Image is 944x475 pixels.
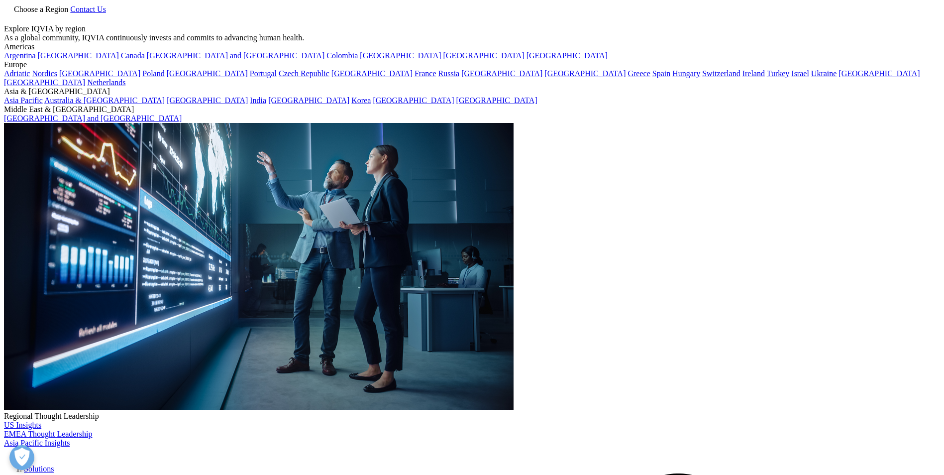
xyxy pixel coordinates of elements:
a: [GEOGRAPHIC_DATA] and [GEOGRAPHIC_DATA] [4,114,182,122]
a: Solutions [24,465,54,473]
a: Australia & [GEOGRAPHIC_DATA] [44,96,165,105]
div: Europe [4,60,940,69]
a: [GEOGRAPHIC_DATA] [167,96,248,105]
a: Adriatic [4,69,30,78]
a: EMEA Thought Leadership [4,430,92,438]
button: Open Preferences [9,445,34,470]
a: France [415,69,436,78]
a: [GEOGRAPHIC_DATA] [38,51,119,60]
a: [GEOGRAPHIC_DATA] [526,51,608,60]
a: Czech Republic [279,69,329,78]
a: Turkey [767,69,790,78]
a: [GEOGRAPHIC_DATA] [59,69,140,78]
a: Israel [791,69,809,78]
a: Hungary [672,69,700,78]
a: Portugal [250,69,277,78]
a: India [250,96,266,105]
a: [GEOGRAPHIC_DATA] and [GEOGRAPHIC_DATA] [147,51,324,60]
a: Ukraine [811,69,837,78]
a: [GEOGRAPHIC_DATA] [443,51,524,60]
a: US Insights [4,421,41,429]
a: Contact Us [70,5,106,13]
a: [GEOGRAPHIC_DATA] [268,96,349,105]
a: [GEOGRAPHIC_DATA] [373,96,454,105]
a: Asia Pacific [4,96,43,105]
a: [GEOGRAPHIC_DATA] [544,69,626,78]
a: [GEOGRAPHIC_DATA] [456,96,537,105]
div: As a global community, IQVIA continuously invests and commits to advancing human health. [4,33,940,42]
a: Colombia [326,51,358,60]
a: [GEOGRAPHIC_DATA] [4,78,85,87]
a: Nordics [32,69,57,78]
a: Korea [351,96,371,105]
a: Greece [628,69,650,78]
span: Choose a Region [14,5,68,13]
a: [GEOGRAPHIC_DATA] [461,69,542,78]
a: [GEOGRAPHIC_DATA] [839,69,920,78]
a: Russia [438,69,460,78]
a: Asia Pacific Insights [4,439,70,447]
a: Spain [652,69,670,78]
a: Ireland [742,69,765,78]
a: [GEOGRAPHIC_DATA] [167,69,248,78]
a: Canada [121,51,145,60]
a: Argentina [4,51,36,60]
div: Americas [4,42,940,51]
a: [GEOGRAPHIC_DATA] [331,69,413,78]
img: 2093_analyzing-data-using-big-screen-display-and-laptop.png [4,123,514,410]
div: Regional Thought Leadership [4,412,940,421]
div: Explore IQVIA by region [4,24,940,33]
a: [GEOGRAPHIC_DATA] [360,51,441,60]
div: Asia & [GEOGRAPHIC_DATA] [4,87,940,96]
a: Netherlands [87,78,125,87]
a: Switzerland [702,69,740,78]
a: Poland [142,69,164,78]
div: Middle East & [GEOGRAPHIC_DATA] [4,105,940,114]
